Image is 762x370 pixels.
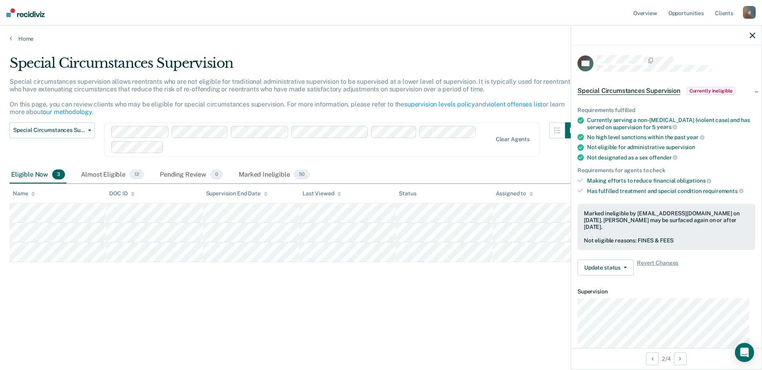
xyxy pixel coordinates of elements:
[10,166,67,184] div: Eligible Now
[486,100,543,108] a: violent offenses list
[687,87,736,95] span: Currently ineligible
[210,169,223,180] span: 0
[404,100,475,108] a: supervision levels policy
[584,237,749,244] div: Not eligible reasons: FINES & FEES
[571,78,762,104] div: Special Circumstances SupervisionCurrently ineligible
[206,190,268,197] div: Supervision End Date
[10,35,752,42] a: Home
[577,87,680,95] span: Special Circumstances Supervision
[399,190,416,197] div: Status
[587,154,755,161] div: Not designated as a sex
[577,288,755,295] dt: Supervision
[743,6,756,19] div: d
[577,167,755,174] div: Requirements for agents to check
[496,136,530,143] div: Clear agents
[13,127,85,134] span: Special Circumstances Supervision
[577,260,634,276] button: Update status
[43,108,92,116] a: our methodology
[130,169,144,180] span: 12
[496,190,533,197] div: Assigned to
[584,210,749,230] div: Marked ineligible by [EMAIL_ADDRESS][DOMAIN_NAME] on [DATE]. [PERSON_NAME] may be surfaced again ...
[657,124,677,130] span: years
[666,144,695,150] span: supervision
[587,117,755,130] div: Currently serving a non-[MEDICAL_DATA] (violent case) and has served on supervision for 5
[587,144,755,151] div: Not eligible for administrative
[735,343,754,362] div: Open Intercom Messenger
[674,352,687,365] button: Next Opportunity
[79,166,145,184] div: Almost Eligible
[703,188,744,194] span: requirements
[13,190,35,197] div: Name
[158,166,224,184] div: Pending Review
[6,8,45,17] img: Recidiviz
[637,260,678,276] span: Revert Changes
[10,78,573,116] p: Special circumstances supervision allows reentrants who are not eligible for traditional administ...
[587,187,755,195] div: Has fulfilled treatment and special condition
[587,134,755,141] div: No high level sanctions within the past
[52,169,65,180] span: 3
[302,190,341,197] div: Last Viewed
[677,177,711,184] span: obligations
[237,166,311,184] div: Marked Ineligible
[109,190,135,197] div: DOC ID
[649,154,678,161] span: offender
[577,107,755,114] div: Requirements fulfilled
[687,134,704,140] span: year
[10,55,581,78] div: Special Circumstances Supervision
[294,169,309,180] span: 50
[571,348,762,369] div: 2 / 4
[646,352,659,365] button: Previous Opportunity
[587,177,755,184] div: Making efforts to reduce financial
